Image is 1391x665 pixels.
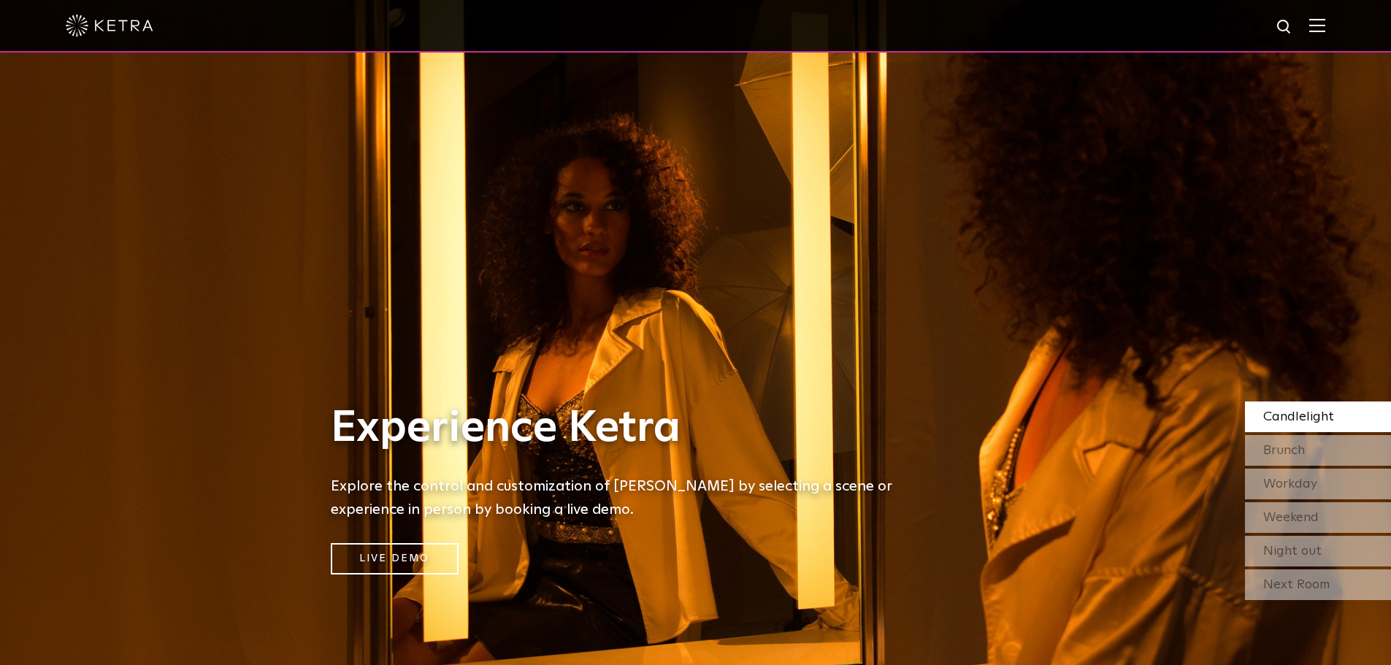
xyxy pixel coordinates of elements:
span: Candlelight [1263,410,1334,423]
h5: Explore the control and customization of [PERSON_NAME] by selecting a scene or experience in pers... [331,474,915,521]
h1: Experience Ketra [331,404,915,453]
img: ketra-logo-2019-white [66,15,153,36]
div: Next Room [1245,569,1391,600]
a: Live Demo [331,543,459,574]
span: Night out [1263,545,1322,558]
span: Workday [1263,477,1317,491]
span: Weekend [1263,511,1319,524]
span: Brunch [1263,444,1305,457]
img: Hamburger%20Nav.svg [1309,18,1325,32]
img: search icon [1276,18,1294,36]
